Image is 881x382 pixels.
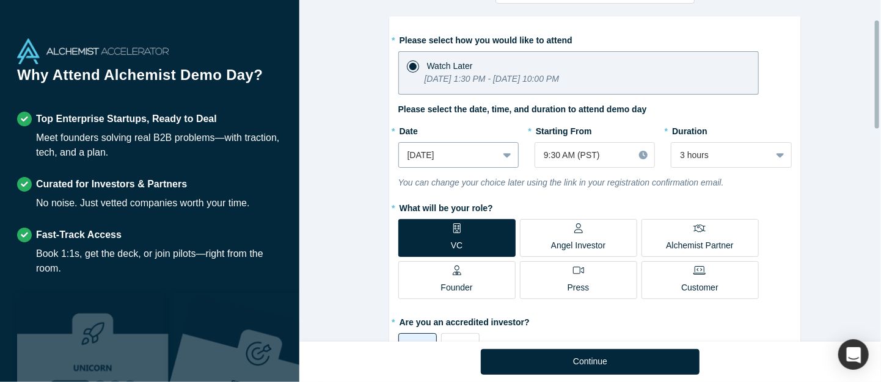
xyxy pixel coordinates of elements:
[398,312,792,329] label: Are you an accredited investor?
[17,38,169,64] img: Alchemist Accelerator Logo
[36,131,282,160] div: Meet founders solving real B2B problems—with traction, tech, and a plan.
[666,239,733,252] p: Alchemist Partner
[36,114,217,124] strong: Top Enterprise Startups, Ready to Deal
[427,61,473,71] span: Watch Later
[398,30,792,47] label: Please select how you would like to attend
[398,178,724,187] i: You can change your choice later using the link in your registration confirmation email.
[681,281,718,294] p: Customer
[551,239,606,252] p: Angel Investor
[398,121,519,138] label: Date
[568,281,590,294] p: Press
[398,198,792,215] label: What will be your role?
[454,341,466,351] span: No
[671,121,791,138] label: Duration
[481,349,700,375] button: Continue
[451,239,462,252] p: VC
[36,179,187,189] strong: Curated for Investors & Partners
[398,103,647,116] label: Please select the date, time, and duration to attend demo day
[36,196,250,211] div: No noise. Just vetted companies worth your time.
[36,247,282,276] div: Book 1:1s, get the deck, or join pilots—right from the room.
[36,229,122,240] strong: Fast-Track Access
[17,64,282,95] h1: Why Attend Alchemist Demo Day?
[441,281,473,294] p: Founder
[425,74,559,84] i: [DATE] 1:30 PM - [DATE] 10:00 PM
[409,341,425,351] span: Yes
[535,121,592,138] label: Starting From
